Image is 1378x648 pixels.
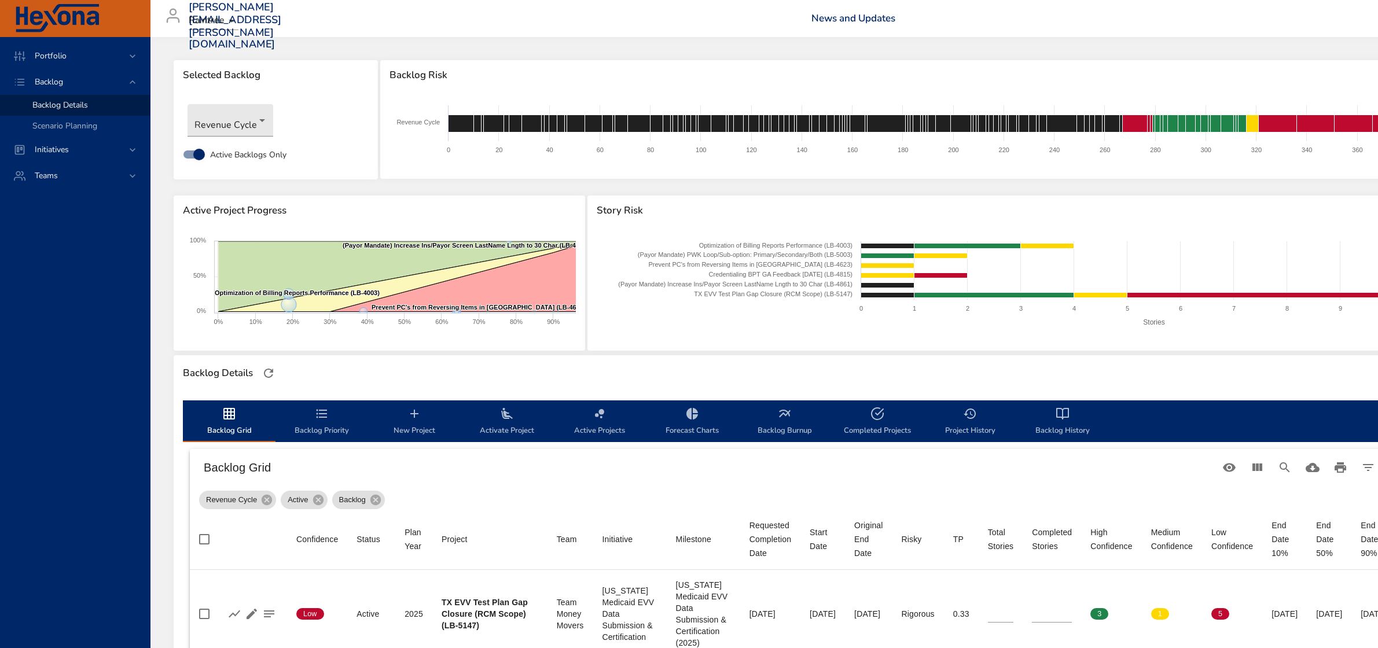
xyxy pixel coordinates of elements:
[953,608,969,620] div: 0.33
[442,532,468,546] div: Sort
[1179,305,1182,312] text: 6
[1251,146,1262,153] text: 320
[618,281,852,288] text: (Payor Mandate) Increase Ins/Payor Screen LastName Lngth to 30 Char (LB-4861)
[204,458,1215,477] h6: Backlog Grid
[949,146,959,153] text: 200
[902,608,935,620] div: Rigorous
[966,305,969,312] text: 2
[913,305,916,312] text: 1
[847,146,858,153] text: 160
[473,318,486,325] text: 70%
[854,608,883,620] div: [DATE]
[296,532,338,546] div: Confidence
[557,532,577,546] div: Team
[953,532,969,546] span: TP
[1299,454,1326,481] button: Download CSV
[676,532,711,546] div: Sort
[560,407,639,437] span: Active Projects
[357,608,386,620] div: Active
[1211,609,1229,619] span: 5
[811,12,895,25] a: News and Updates
[281,491,327,509] div: Active
[676,532,731,546] span: Milestone
[1090,525,1132,553] div: Sort
[442,532,468,546] div: Project
[676,532,711,546] div: Milestone
[1339,305,1342,312] text: 9
[1151,525,1193,553] div: Medium Confidence
[25,50,76,61] span: Portfolio
[25,170,67,181] span: Teams
[999,146,1009,153] text: 220
[902,532,922,546] div: Sort
[898,146,908,153] text: 180
[988,525,1014,553] div: Sort
[1316,518,1342,560] div: End Date 50%
[602,532,633,546] div: Sort
[838,407,917,437] span: Completed Projects
[190,237,206,244] text: 100%
[398,318,411,325] text: 50%
[1032,525,1072,553] div: Sort
[699,242,852,249] text: Optimization of Billing Reports Performance (LB-4003)
[1143,318,1164,326] text: Stories
[988,525,1014,553] div: Total Stories
[1049,146,1060,153] text: 240
[1243,454,1271,481] button: View Columns
[953,532,964,546] div: Sort
[405,525,423,553] div: Sort
[1032,525,1072,553] span: Completed Stories
[1353,146,1363,153] text: 360
[210,149,286,161] span: Active Backlogs Only
[447,146,450,153] text: 0
[557,532,577,546] div: Sort
[296,532,338,546] div: Sort
[1151,146,1161,153] text: 280
[332,494,373,506] span: Backlog
[638,251,852,258] text: (Payor Mandate) PWK Loop/Sub-option: Primary/Secondary/Both (LB-5003)
[435,318,448,325] text: 60%
[1272,608,1298,620] div: [DATE]
[282,407,361,437] span: Backlog Priority
[260,365,277,382] button: Refresh Page
[854,518,883,560] div: Original End Date
[361,318,374,325] text: 40%
[747,146,757,153] text: 120
[468,407,546,437] span: Activate Project
[332,491,385,509] div: Backlog
[749,608,791,620] div: [DATE]
[810,525,836,553] div: Sort
[405,525,423,553] div: Plan Year
[749,518,791,560] span: Requested Completion Date
[32,100,88,111] span: Backlog Details
[1072,305,1076,312] text: 4
[953,532,964,546] div: TP
[653,407,732,437] span: Forecast Charts
[602,532,657,546] span: Initiative
[602,585,657,643] div: [US_STATE] Medicaid EVV Data Submission & Certification
[696,146,706,153] text: 100
[188,104,273,137] div: Revenue Cycle
[749,518,791,560] div: Sort
[357,532,386,546] span: Status
[1019,305,1023,312] text: 3
[199,491,276,509] div: Revenue Cycle
[931,407,1009,437] span: Project History
[1211,525,1253,553] div: Low Confidence
[1023,407,1102,437] span: Backlog History
[214,318,223,325] text: 0%
[1090,525,1132,553] span: High Confidence
[442,598,528,630] b: TX EVV Test Plan Gap Closure (RCM Scope) (LB-5147)
[32,120,97,131] span: Scenario Planning
[597,146,604,153] text: 60
[189,12,238,30] div: Raintree
[694,290,852,297] text: TX EVV Test Plan Gap Closure (RCM Scope) (LB-5147)
[546,146,553,153] text: 40
[183,205,576,216] span: Active Project Progress
[1232,305,1236,312] text: 7
[1090,609,1108,619] span: 3
[647,146,654,153] text: 80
